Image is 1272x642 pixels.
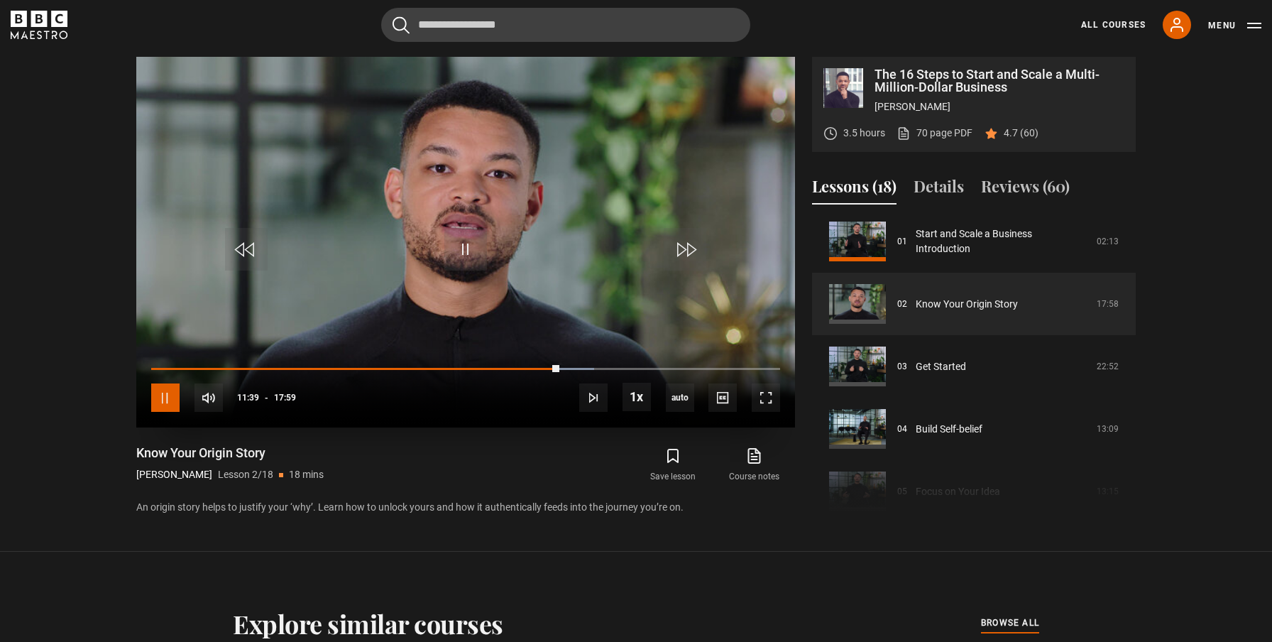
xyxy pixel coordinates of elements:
div: Current quality: 720p [666,383,694,412]
button: Save lesson [632,445,713,486]
button: Mute [194,383,223,412]
span: auto [666,383,694,412]
div: Progress Bar [151,368,780,371]
a: Build Self-belief [916,422,982,437]
button: Pause [151,383,180,412]
p: The 16 Steps to Start and Scale a Multi-Million-Dollar Business [874,68,1124,94]
video-js: Video Player [136,57,795,428]
a: Start and Scale a Business Introduction [916,227,1088,256]
p: Lesson 2/18 [218,467,273,482]
h1: Know Your Origin Story [136,445,324,462]
p: 4.7 (60) [1004,126,1038,141]
button: Next Lesson [579,383,608,412]
a: Course notes [714,445,795,486]
button: Reviews (60) [981,175,1070,205]
input: Search [381,8,750,42]
button: Fullscreen [752,383,780,412]
span: 11:39 [237,385,259,410]
h2: Explore similar courses [233,609,503,638]
button: Details [914,175,964,205]
p: 3.5 hours [843,126,885,141]
span: 17:59 [274,385,296,410]
span: - [265,393,268,403]
p: An origin story helps to justify your ‘why’. Learn how to unlock yours and how it authentically f... [136,500,795,515]
button: Playback Rate [623,383,651,411]
a: 70 page PDF [897,126,972,141]
button: Toggle navigation [1208,18,1261,33]
svg: BBC Maestro [11,11,67,39]
a: All Courses [1081,18,1146,31]
a: Know Your Origin Story [916,297,1018,312]
a: Get Started [916,359,966,374]
button: Lessons (18) [812,175,897,205]
button: Captions [708,383,737,412]
span: browse all [981,616,1039,630]
button: Submit the search query [393,16,410,34]
p: 18 mins [289,467,324,482]
p: [PERSON_NAME] [136,467,212,482]
p: [PERSON_NAME] [874,99,1124,114]
a: browse all [981,616,1039,631]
